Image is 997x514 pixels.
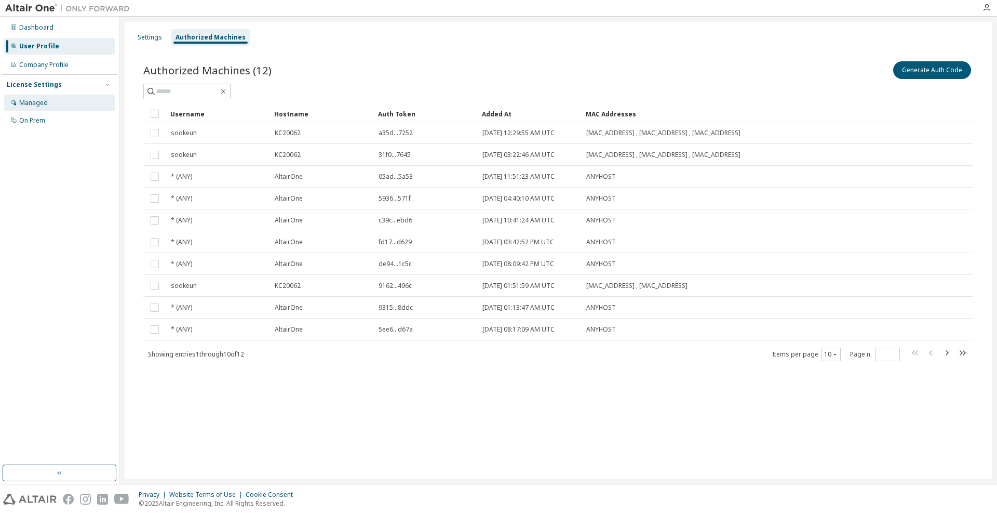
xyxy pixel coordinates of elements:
[19,23,53,32] div: Dashboard
[19,116,45,125] div: On Prem
[586,106,864,122] div: MAC Addresses
[171,304,192,312] span: * (ANY)
[170,106,266,122] div: Username
[586,304,616,312] span: ANYHOST
[171,194,192,203] span: * (ANY)
[586,194,616,203] span: ANYHOST
[80,494,91,505] img: instagram.svg
[246,491,299,499] div: Cookie Consent
[171,238,192,246] span: * (ANY)
[379,151,411,159] span: 31f0...7645
[169,491,246,499] div: Website Terms of Use
[482,325,555,334] span: [DATE] 08:17:09 AM UTC
[586,129,740,137] span: [MAC_ADDRESS] , [MAC_ADDRESS] , [MAC_ADDRESS]
[482,106,577,122] div: Added At
[379,194,411,203] span: 5936...571f
[586,216,616,225] span: ANYHOST
[171,151,197,159] span: sookeun
[379,282,412,290] span: 9162...496c
[275,194,303,203] span: AltairOne
[482,194,555,203] span: [DATE] 04:40:10 AM UTC
[379,216,412,225] span: c39c...ebd6
[148,350,244,359] span: Showing entries 1 through 10 of 12
[482,260,554,268] span: [DATE] 08:09:42 PM UTC
[586,325,616,334] span: ANYHOST
[482,129,555,137] span: [DATE] 12:29:55 AM UTC
[171,325,192,334] span: * (ANY)
[275,304,303,312] span: AltairOne
[379,304,413,312] span: 9315...8ddc
[63,494,74,505] img: facebook.svg
[275,129,301,137] span: KC20062
[586,260,616,268] span: ANYHOST
[97,494,108,505] img: linkedin.svg
[275,238,303,246] span: AltairOne
[7,81,62,89] div: License Settings
[139,491,169,499] div: Privacy
[171,173,192,181] span: * (ANY)
[482,151,555,159] span: [DATE] 03:22:46 AM UTC
[893,61,971,79] button: Generate Auth Code
[379,129,413,137] span: a35d...7252
[19,99,48,107] div: Managed
[482,304,555,312] span: [DATE] 01:13:47 AM UTC
[275,216,303,225] span: AltairOne
[482,238,554,246] span: [DATE] 03:42:52 PM UTC
[5,3,135,14] img: Altair One
[171,282,197,290] span: sookeun
[275,173,303,181] span: AltairOne
[171,129,197,137] span: sookeun
[275,282,301,290] span: KC20062
[586,173,616,181] span: ANYHOST
[378,106,474,122] div: Auth Token
[275,151,301,159] span: KC20062
[379,238,412,246] span: fd17...d629
[171,260,192,268] span: * (ANY)
[138,33,162,42] div: Settings
[586,151,740,159] span: [MAC_ADDRESS] , [MAC_ADDRESS] , [MAC_ADDRESS]
[772,348,841,361] span: Items per page
[275,260,303,268] span: AltairOne
[171,216,192,225] span: * (ANY)
[482,282,555,290] span: [DATE] 01:51:59 AM UTC
[379,325,413,334] span: 5ee6...d67a
[482,216,555,225] span: [DATE] 10:41:24 AM UTC
[274,106,370,122] div: Hostname
[3,494,57,505] img: altair_logo.svg
[139,499,299,508] p: © 2025 Altair Engineering, Inc. All Rights Reserved.
[114,494,129,505] img: youtube.svg
[19,42,59,50] div: User Profile
[586,238,616,246] span: ANYHOST
[379,260,412,268] span: de94...1c5c
[482,173,555,181] span: [DATE] 11:51:23 AM UTC
[143,63,272,77] span: Authorized Machines (12)
[176,33,246,42] div: Authorized Machines
[850,348,900,361] span: Page n.
[586,282,688,290] span: [MAC_ADDRESS] , [MAC_ADDRESS]
[824,350,838,359] button: 10
[275,325,303,334] span: AltairOne
[379,173,413,181] span: 05ad...5a53
[19,61,69,69] div: Company Profile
